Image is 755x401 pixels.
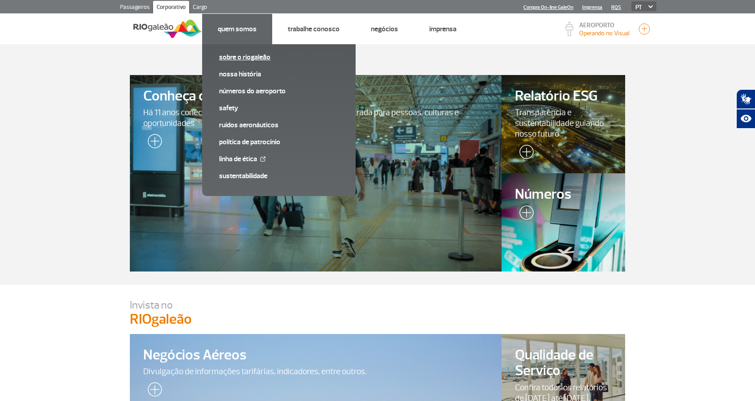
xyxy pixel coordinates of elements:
[219,120,339,130] a: Ruídos aeronáuticos
[515,107,612,139] span: Transparência e sustentabilidade guiando nosso futuro
[143,347,488,363] span: Negócios Aéreos
[219,69,339,79] a: Nossa História
[736,89,755,109] button: Abrir tradutor de língua de sinais.
[116,1,153,15] a: Passageiros
[579,29,630,38] p: Visibilidade de 10000m
[523,4,573,10] a: Compra On-line GaleOn
[143,88,488,104] span: Conheça o RIOgaleão
[219,86,339,96] a: Números do Aeroporto
[153,1,189,15] a: Corporativo
[143,382,162,400] img: leia-mais
[582,4,602,10] a: Imprensa
[429,25,456,33] a: Imprensa
[736,89,755,129] div: Plugin de acessibilidade da Hand Talk.
[515,205,534,223] img: leia-mais
[502,173,626,272] a: Números
[143,107,488,129] span: Há 11 anos conectando o Rio ao mundo e sendo a porta de entrada para pessoas, culturas e oportuni...
[515,187,612,202] span: Números
[130,298,625,312] p: Invista no
[502,75,626,173] a: Relatório ESGTransparência e sustentabilidade guiando nosso futuro
[219,103,339,113] a: SAFETY
[130,312,625,327] p: RIOgaleão
[143,134,162,152] img: leia-mais
[219,52,339,62] a: Sobre o RIOgaleão
[515,347,612,379] span: Qualidade de Serviço
[288,25,340,33] a: Trabalhe Conosco
[189,1,211,15] a: Cargo
[219,171,339,181] a: Sustentabilidade
[130,75,502,272] a: Conheça o RIOgaleãoHá 11 anos conectando o Rio ao mundo e sendo a porta de entrada para pessoas, ...
[611,4,621,10] a: RQS
[260,156,265,162] img: External Link Icon
[515,145,534,163] img: leia-mais
[218,25,257,33] a: Quem Somos
[515,88,612,104] span: Relatório ESG
[143,366,488,377] span: Divulgação de informações tarifárias, indicadores, entre outros.
[219,137,339,147] a: Política de Patrocínio
[371,25,398,33] a: Negócios
[579,22,630,29] p: AEROPORTO
[736,109,755,129] button: Abrir recursos assistivos.
[219,154,339,164] a: Linha de Ética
